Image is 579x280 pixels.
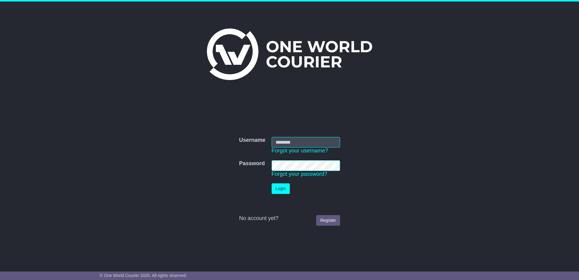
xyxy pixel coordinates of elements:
div: No account yet? [239,215,340,222]
a: Forgot your password? [272,171,327,177]
label: Username [239,137,265,144]
label: Password [239,160,265,167]
span: © One World Courier 2025. All rights reserved. [100,273,187,278]
a: Register [316,215,340,226]
a: Forgot your username? [272,148,328,154]
button: Login [272,183,290,194]
img: One World [207,28,372,80]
